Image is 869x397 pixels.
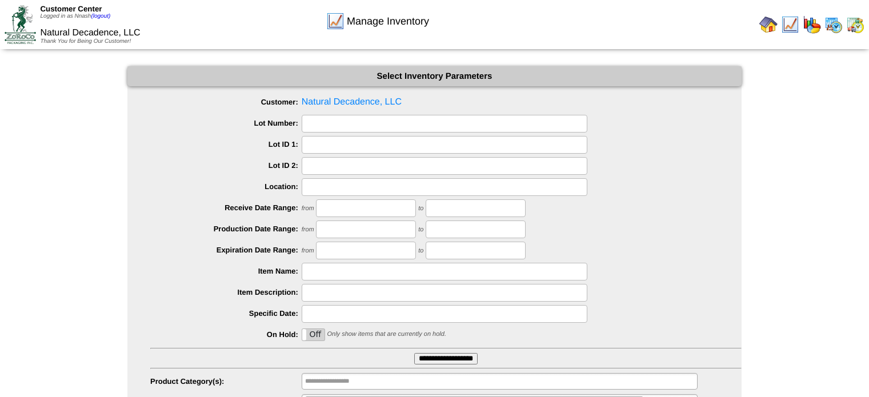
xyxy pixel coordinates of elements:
[150,119,302,127] label: Lot Number:
[150,288,302,296] label: Item Description:
[759,15,778,34] img: home.gif
[40,38,131,45] span: Thank You for Being Our Customer!
[418,247,423,254] span: to
[5,5,36,43] img: ZoRoCo_Logo(Green%26Foil)%20jpg.webp
[824,15,843,34] img: calendarprod.gif
[150,267,302,275] label: Item Name:
[302,226,314,233] span: from
[418,226,423,233] span: to
[347,15,429,27] span: Manage Inventory
[150,330,302,339] label: On Hold:
[302,328,325,341] div: OnOff
[150,182,302,191] label: Location:
[150,224,302,233] label: Production Date Range:
[418,205,423,212] span: to
[327,331,446,338] span: Only show items that are currently on hold.
[326,12,345,30] img: line_graph.gif
[91,13,110,19] a: (logout)
[150,98,302,106] label: Customer:
[127,66,742,86] div: Select Inventory Parameters
[781,15,799,34] img: line_graph.gif
[40,5,102,13] span: Customer Center
[40,28,140,38] span: Natural Decadence, LLC
[150,246,302,254] label: Expiration Date Range:
[150,309,302,318] label: Specific Date:
[803,15,821,34] img: graph.gif
[150,161,302,170] label: Lot ID 2:
[150,377,302,386] label: Product Category(s):
[150,203,302,212] label: Receive Date Range:
[40,13,110,19] span: Logged in as Nnash
[302,329,325,340] label: Off
[302,247,314,254] span: from
[150,94,742,111] span: Natural Decadence, LLC
[302,205,314,212] span: from
[846,15,864,34] img: calendarinout.gif
[150,140,302,149] label: Lot ID 1:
